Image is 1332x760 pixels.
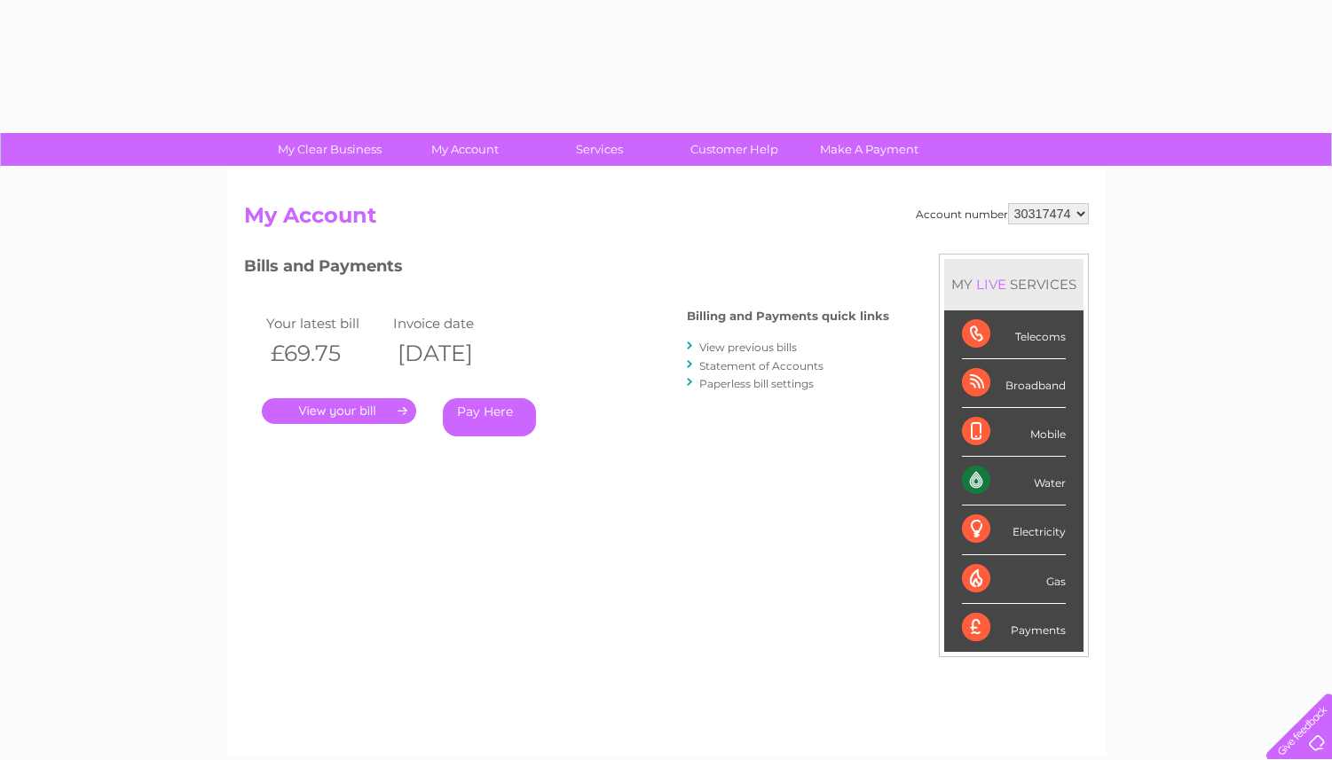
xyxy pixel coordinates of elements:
a: Statement of Accounts [699,359,824,372]
h3: Bills and Payments [244,254,889,285]
div: Mobile [962,408,1066,457]
th: [DATE] [389,335,516,372]
td: Invoice date [389,311,516,335]
div: Telecoms [962,310,1066,359]
div: Electricity [962,505,1066,554]
a: Make A Payment [796,133,942,166]
div: Gas [962,555,1066,604]
a: . [262,398,416,424]
div: Broadband [962,359,1066,408]
a: Pay Here [443,398,536,436]
a: Services [526,133,673,166]
div: MY SERVICES [944,259,1084,309]
a: Paperless bill settings [699,377,814,390]
div: LIVE [973,276,1010,293]
td: Your latest bill [262,311,390,335]
h2: My Account [244,203,1089,237]
a: Customer Help [661,133,808,166]
div: Water [962,457,1066,505]
th: £69.75 [262,335,390,372]
a: My Account [391,133,538,166]
a: My Clear Business [256,133,403,166]
div: Account number [916,203,1089,224]
h4: Billing and Payments quick links [687,309,889,323]
div: Payments [962,604,1066,652]
a: View previous bills [699,341,797,354]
